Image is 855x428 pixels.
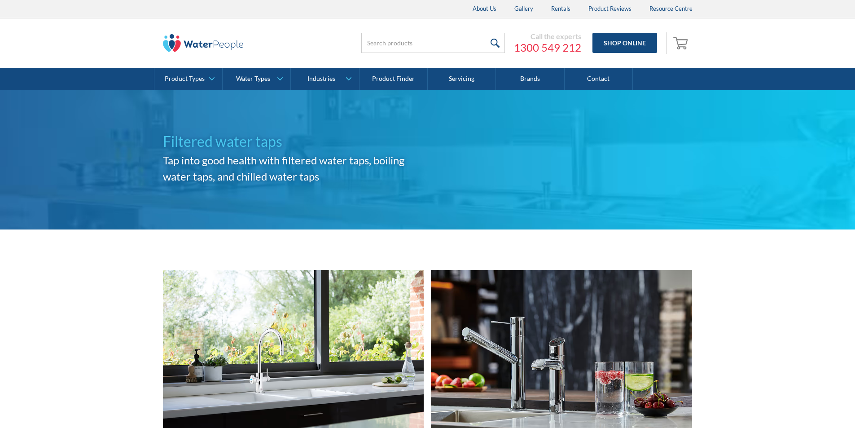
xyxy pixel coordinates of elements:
h2: Tap into good health with filtered water taps, boiling water taps, and chilled water taps [163,152,428,185]
div: Water Types [236,75,270,83]
a: Shop Online [592,33,657,53]
a: Servicing [428,68,496,90]
h1: Filtered water taps [163,131,428,152]
a: Contact [565,68,633,90]
img: shopping cart [673,35,690,50]
a: Water Types [223,68,290,90]
a: Brands [496,68,564,90]
div: Product Types [165,75,205,83]
div: Call the experts [514,32,581,41]
div: Industries [307,75,335,83]
a: 1300 549 212 [514,41,581,54]
a: Product Types [154,68,222,90]
a: Product Finder [360,68,428,90]
img: The Water People [163,34,244,52]
a: Open cart [671,32,693,54]
a: Industries [291,68,359,90]
input: Search products [361,33,505,53]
